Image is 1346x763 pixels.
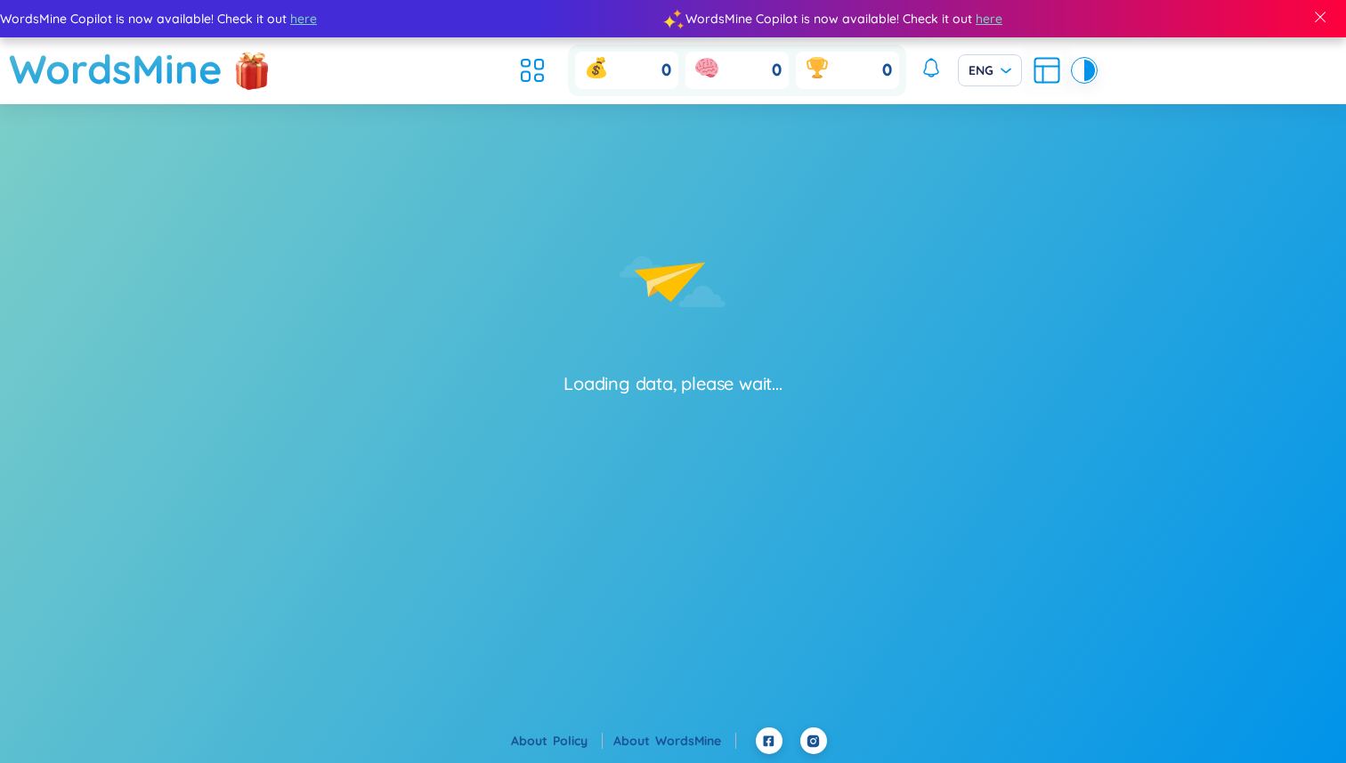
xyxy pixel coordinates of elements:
[882,60,892,82] span: 0
[270,9,296,28] span: here
[553,733,603,749] a: Policy
[772,60,782,82] span: 0
[613,731,736,751] div: About
[969,61,1011,79] span: ENG
[234,45,270,99] img: flashSalesIcon.a7f4f837.png
[9,37,223,101] a: WordsMine
[653,9,1338,28] div: WordsMine Copilot is now available! Check it out
[955,9,982,28] span: here
[655,733,736,749] a: WordsMine
[511,731,603,751] div: About
[564,371,782,396] div: Loading data, please wait...
[661,60,671,82] span: 0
